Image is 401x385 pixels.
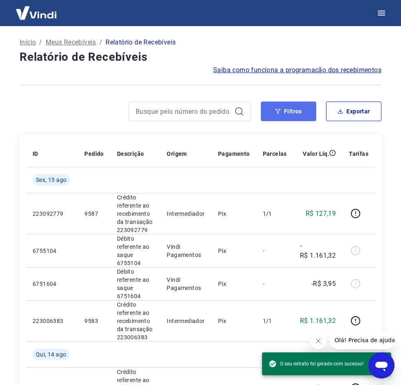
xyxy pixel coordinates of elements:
p: Relatório de Recebíveis [106,38,176,47]
p: Crédito referente ao recebimento da transação 223092779 [117,193,154,234]
p: R$ 1.161,32 [300,316,336,326]
p: 223092779 [33,210,71,218]
p: 223006383 [33,317,71,325]
span: Qui, 14 ago [36,350,66,358]
p: Pix [218,280,250,288]
p: Vindi Pagamentos [167,276,205,292]
p: Vindi Pagamentos [167,243,205,259]
p: Débito referente ao saque 6755104 [117,235,154,267]
p: - [263,280,287,288]
p: Origem [167,150,187,158]
p: Valor Líq. [303,150,329,158]
p: Débito referente ao saque 6751604 [117,268,154,300]
p: Descrição [117,150,144,158]
p: R$ 127,19 [306,209,336,219]
a: Início [20,38,36,47]
p: Pedido [84,150,104,158]
p: Parcelas [263,150,287,158]
p: Pix [218,247,250,255]
p: 6751604 [33,280,71,288]
p: Pix [218,317,250,325]
p: Tarifas [349,150,368,158]
img: Vindi [10,0,63,25]
p: 1/1 [263,317,287,325]
p: 9583 [84,317,104,325]
a: Meus Recebíveis [46,38,96,47]
a: Saiba como funciona a programação dos recebimentos [213,65,381,75]
p: Intermediador [167,210,205,218]
h4: Relatório de Recebíveis [20,49,381,65]
p: Pagamento [218,150,250,158]
p: -R$ 3,95 [311,279,336,289]
p: ID [33,150,38,158]
p: -R$ 1.161,32 [300,241,336,261]
span: O seu extrato foi gerado com sucesso! [269,360,364,368]
p: Intermediador [167,317,205,325]
p: / [99,38,102,47]
button: Exportar [326,102,381,121]
iframe: Botão para abrir a janela de mensagens [368,352,394,378]
span: Sex, 15 ago [36,176,66,184]
p: 1/1 [263,210,287,218]
iframe: Mensagem da empresa [330,331,394,349]
iframe: Fechar mensagem [310,333,326,349]
p: Crédito referente ao recebimento da transação 223006383 [117,301,154,341]
p: - [263,247,287,255]
p: Pix [218,210,250,218]
p: 9587 [84,210,104,218]
p: / [39,38,42,47]
button: Filtros [261,102,316,121]
p: 6755104 [33,247,71,255]
span: Olá! Precisa de ajuda? [5,6,68,12]
input: Busque pelo número do pedido [136,105,231,117]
